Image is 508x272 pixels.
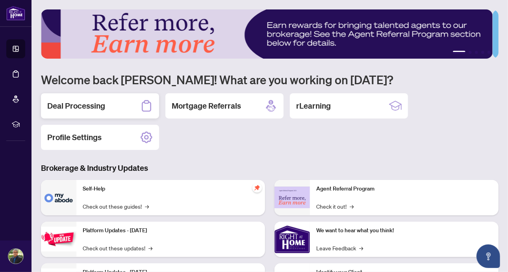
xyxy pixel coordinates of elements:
[475,51,478,54] button: 3
[469,51,472,54] button: 2
[148,244,152,252] span: →
[172,100,241,111] h2: Mortgage Referrals
[83,226,259,235] p: Platform Updates - [DATE]
[488,51,491,54] button: 5
[41,9,493,59] img: Slide 0
[296,100,331,111] h2: rLearning
[41,227,76,252] img: Platform Updates - July 21, 2025
[476,244,500,268] button: Open asap
[252,183,262,192] span: pushpin
[316,202,354,211] a: Check it out!→
[316,185,492,193] p: Agent Referral Program
[47,100,105,111] h2: Deal Processing
[359,244,363,252] span: →
[8,249,23,264] img: Profile Icon
[47,132,102,143] h2: Profile Settings
[316,244,363,252] a: Leave Feedback→
[316,226,492,235] p: We want to hear what you think!
[83,185,259,193] p: Self-Help
[274,222,310,257] img: We want to hear what you think!
[41,72,499,87] h1: Welcome back [PERSON_NAME]! What are you working on [DATE]?
[83,244,152,252] a: Check out these updates!→
[145,202,149,211] span: →
[6,6,25,20] img: logo
[274,187,310,208] img: Agent Referral Program
[41,180,76,215] img: Self-Help
[83,202,149,211] a: Check out these guides!→
[453,51,465,54] button: 1
[350,202,354,211] span: →
[41,163,499,174] h3: Brokerage & Industry Updates
[481,51,484,54] button: 4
